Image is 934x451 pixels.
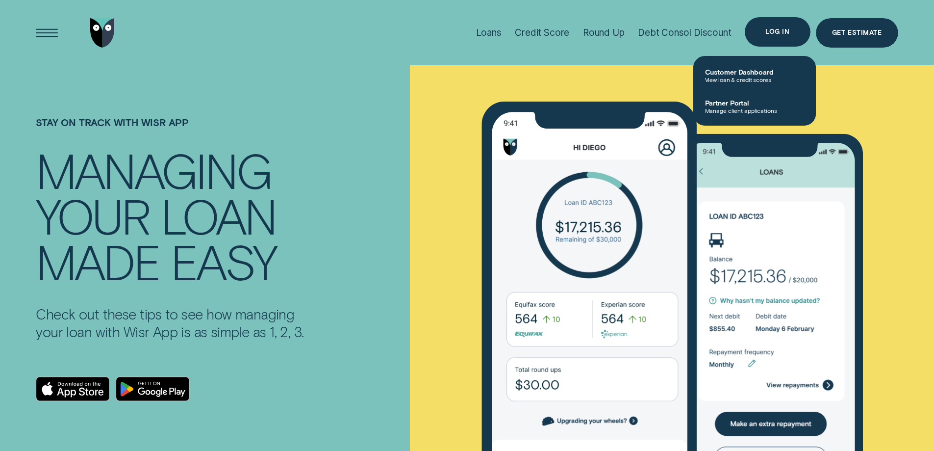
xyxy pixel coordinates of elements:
[693,60,816,91] a: Customer DashboardView loan & credit scores
[36,376,110,401] a: Download on the App Store
[36,147,271,192] div: MANAGING
[36,117,319,147] h1: STAY ON TRACK WITH WISR APP
[705,68,804,76] span: Customer Dashboard
[36,305,319,341] p: Check out these tips to see how managing your loan with Wisr App is as simple as 1, 2, 3.
[745,17,810,47] button: Log in
[476,27,502,38] div: Loans
[638,27,731,38] div: Debt Consol Discount
[32,18,62,48] button: Open Menu
[705,99,804,107] span: Partner Portal
[705,107,804,114] span: Manage client applications
[765,29,789,35] div: Log in
[36,147,319,284] h4: MANAGING YOUR loan made easy
[515,27,569,38] div: Credit Score
[583,27,625,38] div: Round Up
[693,91,816,122] a: Partner PortalManage client applications
[705,76,804,83] span: View loan & credit scores
[161,192,276,238] div: loan
[116,376,190,401] a: Android App on Google Play
[90,18,115,48] img: Wisr
[816,18,898,48] a: Get Estimate
[171,238,276,284] div: easy
[36,238,159,284] div: made
[36,192,149,238] div: YOUR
